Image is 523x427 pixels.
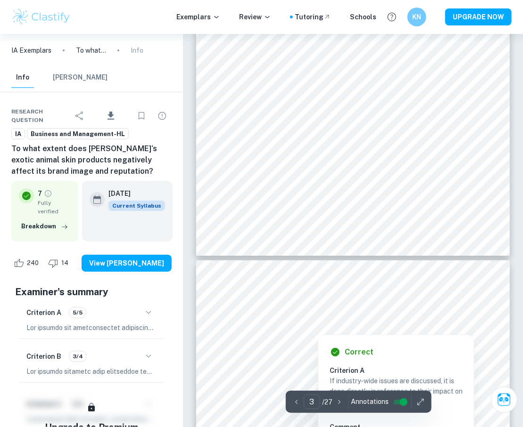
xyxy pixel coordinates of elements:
div: Like [11,256,44,271]
h6: Criterion A [26,307,61,318]
h6: KN [412,12,423,22]
p: Lor ipsumdo sit ametconsectet adipiscing eli sed doeiusm te "incidi" utl etdolor magnaaliq en ad ... [26,322,157,333]
a: Grade fully verified [44,189,52,198]
h6: Criterion A [330,365,470,376]
button: Info [11,67,34,88]
span: 5/5 [69,308,86,317]
p: Lor ipsumdo sitametc adip elitseddoe temporinc, utlab etdo magnaa eni adminimv quisn. Exe ullamco... [26,366,157,377]
span: IA [12,129,25,139]
span: Business and Management-HL [27,129,128,139]
p: Exemplars [176,12,220,22]
h6: Criterion B [26,351,61,362]
a: IA Exemplars [11,45,51,56]
div: Report issue [153,106,172,125]
span: 3/4 [69,352,86,361]
h5: Examiner's summary [15,285,168,299]
p: To what extent does [PERSON_NAME]‘s exotic animal skin products negatively affect its brand image... [76,45,106,56]
p: 7 [38,188,42,199]
button: View [PERSON_NAME] [82,255,172,272]
div: This exemplar is based on the current syllabus. Feel free to refer to it for inspiration/ideas wh... [108,201,165,211]
a: Schools [350,12,376,22]
span: 14 [56,258,74,268]
span: Fully verified [38,199,71,216]
div: Dislike [46,256,74,271]
h6: [DATE] [108,188,158,199]
div: Download [91,104,130,128]
button: KN [407,8,426,26]
button: Breakdown [19,219,71,234]
h6: To what extent does [PERSON_NAME]‘s exotic animal skin products negatively affect its brand image... [11,143,172,177]
span: Annotations [351,397,389,407]
a: Tutoring [295,12,331,22]
button: [PERSON_NAME] [53,67,108,88]
div: Share [70,106,89,125]
p: If industry-wide issues are discussed, it is done directly in reference to their impact on the ch... [330,376,463,407]
a: Business and Management-HL [27,128,129,140]
a: IA [11,128,25,140]
span: Current Syllabus [108,201,165,211]
h6: Correct [345,346,374,358]
p: / 27 [322,397,332,407]
p: Info [131,45,143,56]
span: Research question [11,107,70,124]
div: Bookmark [132,106,151,125]
span: 240 [22,258,44,268]
img: Clastify logo [11,8,71,26]
button: Ask Clai [491,387,517,413]
button: Help and Feedback [384,9,400,25]
p: Review [239,12,271,22]
button: UPGRADE NOW [445,8,512,25]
